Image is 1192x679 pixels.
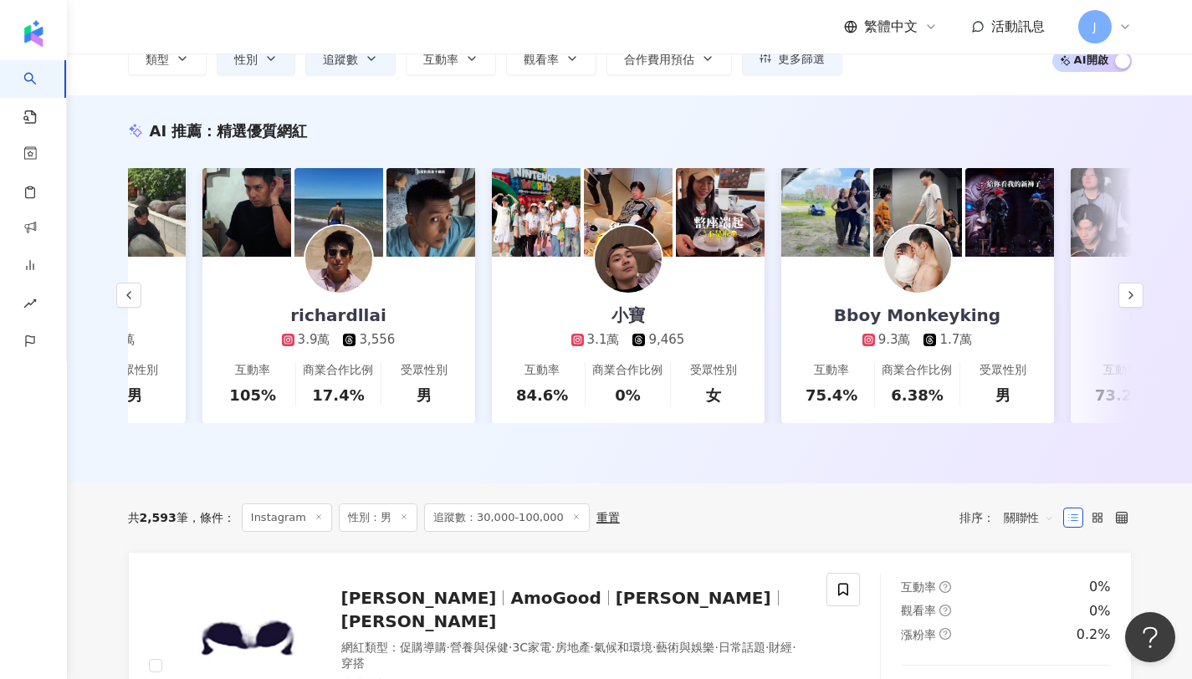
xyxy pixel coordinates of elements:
div: 0% [615,385,641,406]
span: question-circle [939,605,951,616]
img: post-image [386,168,475,257]
span: · [792,641,796,654]
span: 合作費用預估 [624,53,694,66]
img: post-image [676,168,765,257]
button: 追蹤數 [305,42,396,75]
img: logo icon [20,20,47,47]
button: 更多篩選 [742,42,842,75]
button: 性別 [217,42,295,75]
span: 2,593 [140,511,176,524]
div: Bboy Monkeyking [817,304,1017,327]
span: · [591,641,594,654]
span: · [551,641,555,654]
span: 類型 [146,53,169,66]
div: 受眾性別 [401,362,448,379]
div: 女 [706,385,721,406]
div: 排序： [959,504,1063,531]
div: 0% [1089,602,1110,620]
img: post-image [965,168,1054,257]
span: · [509,641,512,654]
div: 3.9萬 [298,331,330,349]
div: 網紅類型 ： [341,640,807,672]
span: 性別 [234,53,258,66]
span: 營養與保健 [450,641,509,654]
span: 財經 [769,641,792,654]
span: 氣候和環境 [594,641,652,654]
span: 房地產 [555,641,591,654]
span: 追蹤數：30,000-100,000 [424,503,590,532]
div: 共 筆 [128,511,188,524]
img: post-image [202,168,291,257]
div: 小寶 [595,304,662,327]
span: 漲粉率 [901,628,936,641]
img: post-image [97,168,186,257]
div: 73.2% [1095,385,1147,406]
div: 互動率 [814,362,849,379]
img: post-image [294,168,383,257]
img: post-image [1071,168,1159,257]
div: 75.4% [806,385,857,406]
a: Bboy Monkeyking9.3萬1.7萬互動率75.4%商業合作比例6.38%受眾性別男 [781,257,1054,423]
img: post-image [781,168,870,257]
span: J [1092,18,1096,36]
button: 互動率 [406,42,496,75]
div: 互動率 [1103,362,1138,379]
span: 日常話題 [719,641,765,654]
div: 商業合作比例 [882,362,952,379]
span: AmoGood [510,588,601,608]
div: 3.1萬 [587,331,620,349]
div: 1.7萬 [939,331,972,349]
div: 男 [127,385,142,406]
span: 促購導購 [400,641,447,654]
div: 受眾性別 [111,362,158,379]
div: 0% [1089,578,1110,596]
span: 條件 ： [188,511,235,524]
button: 觀看率 [506,42,596,75]
div: richardllai [274,304,403,327]
span: 精選優質網紅 [217,122,307,140]
div: 男 [417,385,432,406]
span: question-circle [939,628,951,640]
div: 3,556 [359,331,395,349]
span: 活動訊息 [991,18,1045,34]
span: 觀看率 [524,53,559,66]
span: 藝術與娛樂 [656,641,714,654]
div: 9,465 [648,331,684,349]
iframe: Help Scout Beacon - Open [1125,612,1175,662]
a: search [23,60,57,125]
div: 105% [229,385,276,406]
div: 9.3萬 [878,331,911,349]
div: 互動率 [235,362,270,379]
div: 17.4% [312,385,364,406]
a: 小寶3.1萬9,465互動率84.6%商業合作比例0%受眾性別女 [492,257,765,423]
span: 穿搭 [341,656,365,670]
div: 84.6% [516,385,568,406]
span: 更多篩選 [778,52,825,65]
span: · [652,641,656,654]
button: 合作費用預估 [606,42,732,75]
span: 繁體中文 [864,18,918,36]
span: 觀看率 [901,604,936,617]
span: [PERSON_NAME] [341,588,497,608]
img: KOL Avatar [305,226,372,293]
img: post-image [492,168,581,257]
div: 男 [995,385,1010,406]
span: · [714,641,718,654]
button: 類型 [128,42,207,75]
div: 互動率 [524,362,560,379]
span: Instagram [242,503,332,532]
span: 性別：男 [339,503,417,532]
span: 互動率 [423,53,458,66]
span: 3C家電 [512,641,551,654]
div: 受眾性別 [980,362,1026,379]
div: 受眾性別 [690,362,737,379]
div: 6.38% [891,385,943,406]
span: question-circle [939,581,951,593]
span: · [447,641,450,654]
span: 關聯性 [1004,504,1054,531]
img: post-image [873,168,962,257]
div: 重置 [596,511,620,524]
img: KOL Avatar [884,226,951,293]
span: 互動率 [901,580,936,594]
div: 0.2% [1077,625,1111,644]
